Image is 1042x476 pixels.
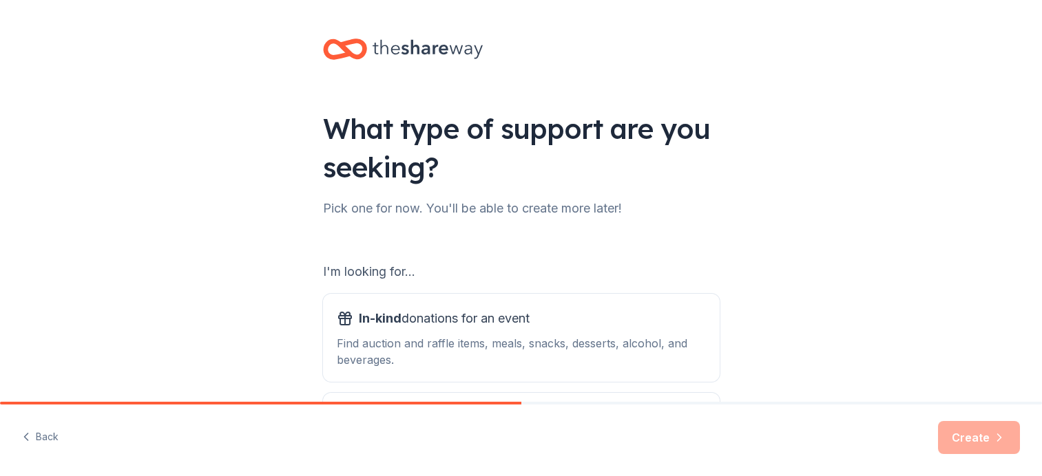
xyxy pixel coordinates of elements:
span: In-kind [359,311,402,325]
span: donations for an event [359,307,530,329]
button: Back [22,423,59,452]
button: In-kinddonations for an eventFind auction and raffle items, meals, snacks, desserts, alcohol, and... [323,294,720,382]
div: Pick one for now. You'll be able to create more later! [323,197,720,219]
div: Find auction and raffle items, meals, snacks, desserts, alcohol, and beverages. [337,335,706,368]
div: I'm looking for... [323,261,720,283]
div: What type of support are you seeking? [323,109,720,186]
